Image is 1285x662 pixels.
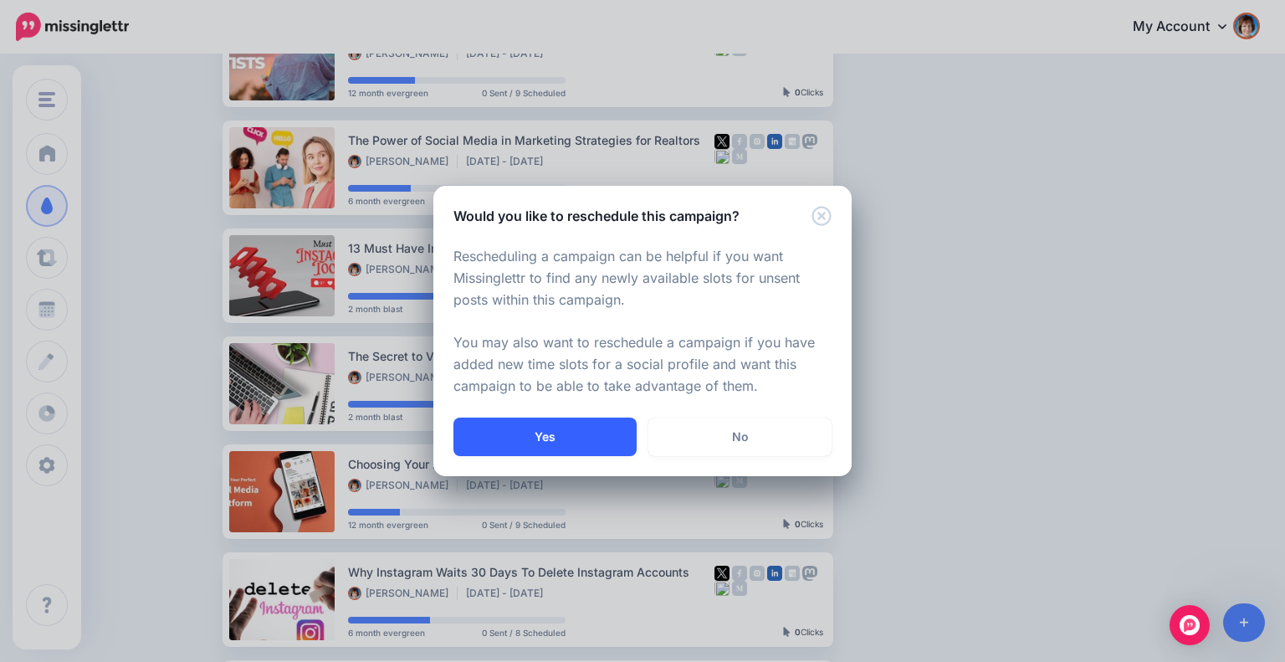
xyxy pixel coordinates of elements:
[453,246,832,398] p: Rescheduling a campaign can be helpful if you want Missinglettr to find any newly available slots...
[1170,605,1210,645] div: Open Intercom Messenger
[453,418,637,456] button: Yes
[811,206,832,227] button: Close
[648,418,832,456] a: No
[453,206,740,226] h5: Would you like to reschedule this campaign?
